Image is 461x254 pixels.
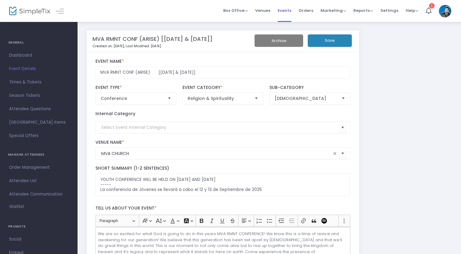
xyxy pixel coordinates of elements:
[299,3,313,18] span: Orders
[95,215,351,227] div: Editor toolbar
[9,105,68,113] span: Attendee Questions
[92,44,266,49] p: Created on: [DATE]
[339,93,348,104] button: Select
[353,8,373,13] span: Reports
[101,150,331,157] input: Select Venue
[8,149,69,161] h4: MANAGE ATTENDEES
[9,78,68,86] span: Times & Tickets
[278,3,291,18] span: Events
[223,8,248,13] span: Box Office
[8,37,69,49] h4: GENERAL
[9,204,24,210] span: Waitlist
[92,202,353,215] label: Tell us about your event
[9,177,68,185] span: Attendee List
[9,164,68,171] span: Order Management
[92,35,213,43] m-panel-title: MVA RMNT CONF (ARISE) [[DATE] & [DATE]]
[95,66,351,79] input: Enter Event Name
[308,34,352,47] button: Save
[9,190,68,198] span: Attendee Communication
[9,235,68,243] span: Social
[165,93,174,104] button: Select
[101,95,163,101] span: Conference
[269,85,351,90] label: Sub-Category
[321,8,346,13] span: Marketing
[182,85,264,90] label: Event Category
[95,59,351,64] label: Event Name
[255,34,303,47] button: Archive
[9,132,68,140] span: Special Offers
[406,8,418,13] span: Help
[9,51,68,59] span: Dashboard
[95,140,351,145] label: Venue Name
[255,3,270,18] span: Venues
[275,95,337,101] span: [DEMOGRAPHIC_DATA]
[252,93,261,104] button: Select
[9,92,68,100] span: Season Tickets
[124,44,161,48] span: , Last Modified: [DATE]
[188,95,250,101] span: Religion & Spirituality
[8,220,69,233] h4: PROMOTE
[95,165,169,171] span: Short Summary (1-2 Sentences)
[9,118,68,126] span: [GEOGRAPHIC_DATA] Items
[9,65,68,73] span: Event Details
[380,3,398,18] span: Settings
[97,216,138,226] button: Paragraph
[95,111,135,117] label: Internal Category
[429,3,435,9] div: 1
[338,121,347,134] button: Select
[101,124,339,131] input: Select Event Internal Category
[331,150,338,157] span: clear
[95,85,177,90] label: Event Type
[338,147,347,160] button: Select
[99,217,131,224] span: Paragraph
